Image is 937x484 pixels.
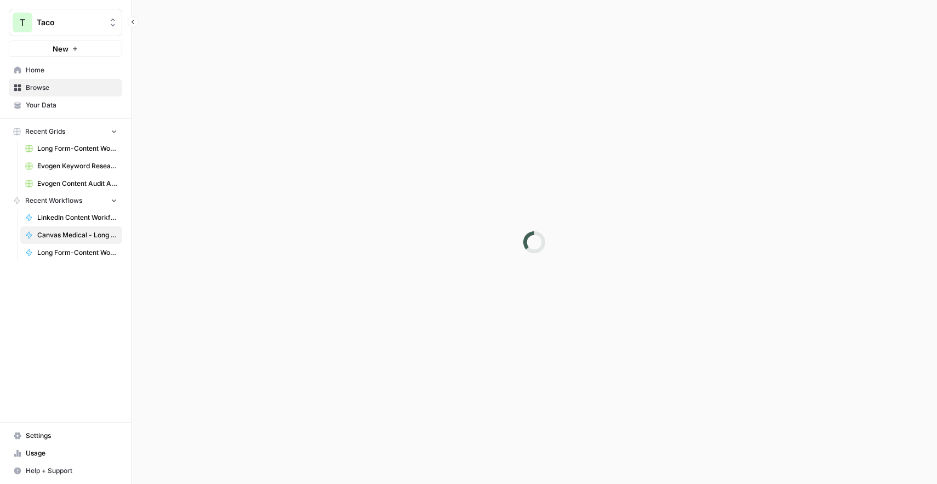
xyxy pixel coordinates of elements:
button: Recent Grids [9,123,122,140]
span: Taco [37,17,103,28]
a: Browse [9,79,122,96]
a: Evogen Keyword Research Agent Grid [20,157,122,175]
button: Workspace: Taco [9,9,122,36]
a: Evogen Content Audit Agent Grid [20,175,122,192]
span: Usage [26,448,117,458]
span: Recent Workflows [25,196,82,206]
a: Settings [9,427,122,445]
span: T [20,16,25,29]
span: Help + Support [26,466,117,476]
button: New [9,41,122,57]
a: Usage [9,445,122,462]
a: Home [9,61,122,79]
a: Your Data [9,96,122,114]
span: Long Form-Content Workflow - AI Clients (New) Grid [37,144,117,153]
span: LinkedIn Content Workflow [37,213,117,223]
button: Recent Workflows [9,192,122,209]
span: Recent Grids [25,127,65,136]
span: Your Data [26,100,117,110]
span: Evogen Keyword Research Agent Grid [37,161,117,171]
span: Home [26,65,117,75]
button: Help + Support [9,462,122,480]
a: Canvas Medical - Long Form-Content Workflow [20,226,122,244]
a: Long Form-Content Workflow - AI Clients (New) [20,244,122,261]
span: Long Form-Content Workflow - AI Clients (New) [37,248,117,258]
span: Canvas Medical - Long Form-Content Workflow [37,230,117,240]
a: Long Form-Content Workflow - AI Clients (New) Grid [20,140,122,157]
a: LinkedIn Content Workflow [20,209,122,226]
span: Browse [26,83,117,93]
span: Evogen Content Audit Agent Grid [37,179,117,189]
span: Settings [26,431,117,441]
span: New [53,43,68,54]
